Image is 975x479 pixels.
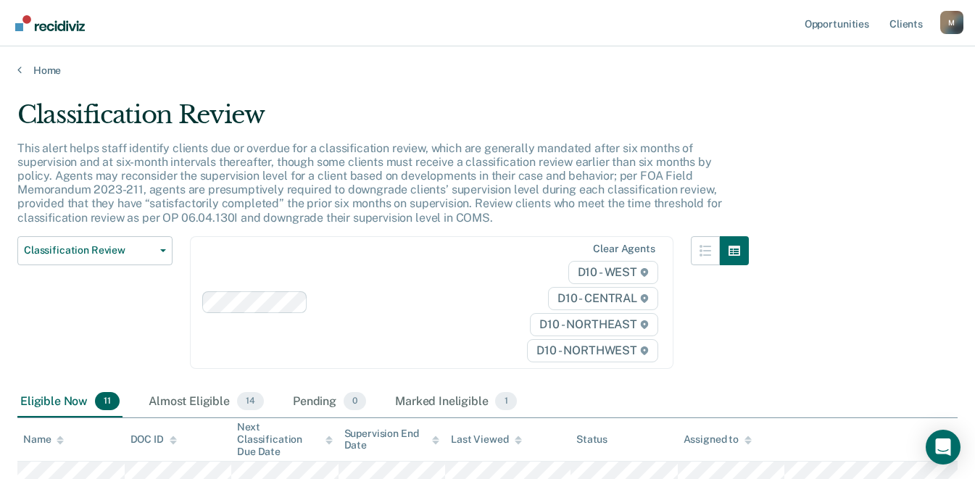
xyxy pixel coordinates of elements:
span: 11 [95,392,120,411]
p: This alert helps staff identify clients due or overdue for a classification review, which are gen... [17,141,722,225]
span: 0 [344,392,366,411]
div: Open Intercom Messenger [926,430,961,465]
div: DOC ID [130,433,177,446]
img: Recidiviz [15,15,85,31]
div: M [940,11,963,34]
span: D10 - WEST [568,261,658,284]
span: 14 [237,392,264,411]
div: Almost Eligible14 [146,386,267,418]
a: Home [17,64,958,77]
div: Pending0 [290,386,369,418]
div: Name [23,433,64,446]
div: Status [576,433,607,446]
span: D10 - CENTRAL [548,287,658,310]
div: Clear agents [593,243,655,255]
div: Assigned to [684,433,752,446]
span: D10 - NORTHWEST [527,339,657,362]
div: Last Viewed [451,433,521,446]
div: Supervision End Date [344,428,440,452]
div: Next Classification Due Date [237,421,333,457]
span: D10 - NORTHEAST [530,313,657,336]
button: Profile dropdown button [940,11,963,34]
span: 1 [495,392,516,411]
span: Classification Review [24,244,154,257]
div: Classification Review [17,100,749,141]
div: Eligible Now11 [17,386,123,418]
div: Marked Ineligible1 [392,386,520,418]
button: Classification Review [17,236,173,265]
